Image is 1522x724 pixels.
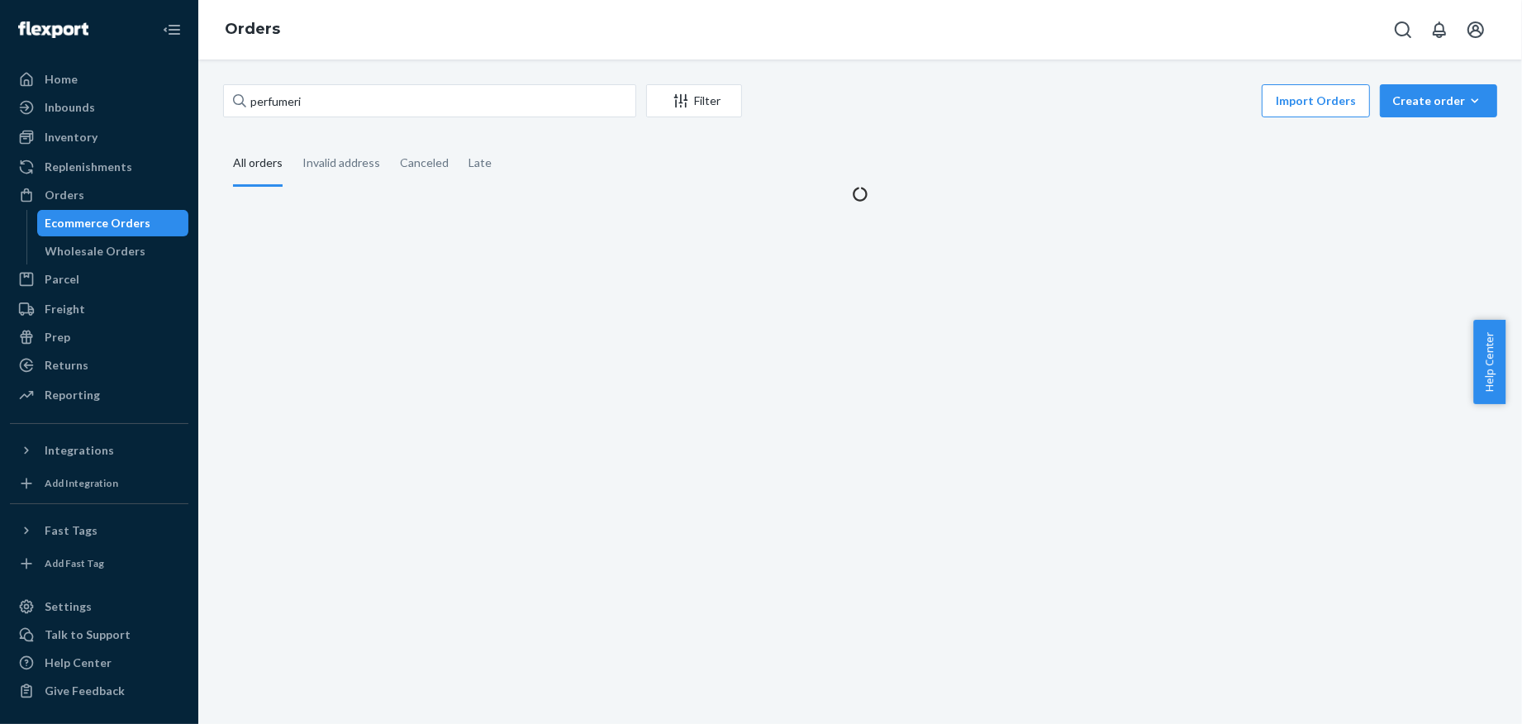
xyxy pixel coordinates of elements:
ol: breadcrumbs [212,6,293,54]
div: Inventory [45,129,98,145]
div: Home [45,71,78,88]
div: Give Feedback [45,683,125,699]
input: Search orders [223,84,636,117]
div: Returns [45,357,88,374]
a: Ecommerce Orders [37,210,189,236]
div: Inbounds [45,99,95,116]
div: All orders [233,141,283,187]
a: Help Center [10,650,188,676]
button: Give Feedback [10,678,188,704]
button: Filter [646,84,742,117]
div: Orders [45,187,84,203]
button: Import Orders [1262,84,1370,117]
button: Integrations [10,437,188,464]
a: Inventory [10,124,188,150]
a: Wholesale Orders [37,238,189,264]
a: Parcel [10,266,188,293]
div: Replenishments [45,159,132,175]
a: Home [10,66,188,93]
a: Add Integration [10,470,188,497]
div: Late [468,141,492,184]
div: Fast Tags [45,522,98,539]
a: Replenishments [10,154,188,180]
button: Fast Tags [10,517,188,544]
div: Filter [647,93,741,109]
div: Freight [45,301,85,317]
div: Prep [45,329,70,345]
div: Add Fast Tag [45,556,104,570]
div: Invalid address [302,141,380,184]
button: Open Search Box [1386,13,1420,46]
div: Reporting [45,387,100,403]
a: Talk to Support [10,622,188,648]
div: Integrations [45,442,114,459]
a: Orders [10,182,188,208]
div: Add Integration [45,476,118,490]
button: Help Center [1473,320,1505,404]
div: Create order [1392,93,1485,109]
button: Open notifications [1423,13,1456,46]
a: Freight [10,296,188,322]
div: Settings [45,598,92,615]
a: Returns [10,352,188,379]
button: Close Navigation [155,13,188,46]
a: Inbounds [10,94,188,121]
a: Orders [225,20,280,38]
div: Help Center [45,655,112,671]
div: Canceled [400,141,449,184]
a: Prep [10,324,188,350]
div: Wholesale Orders [45,243,146,260]
div: Parcel [45,271,79,288]
a: Settings [10,593,188,620]
img: Flexport logo [18,21,88,38]
button: Open account menu [1459,13,1492,46]
a: Reporting [10,382,188,408]
a: Add Fast Tag [10,550,188,577]
div: Talk to Support [45,626,131,643]
button: Create order [1380,84,1497,117]
div: Ecommerce Orders [45,215,151,231]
